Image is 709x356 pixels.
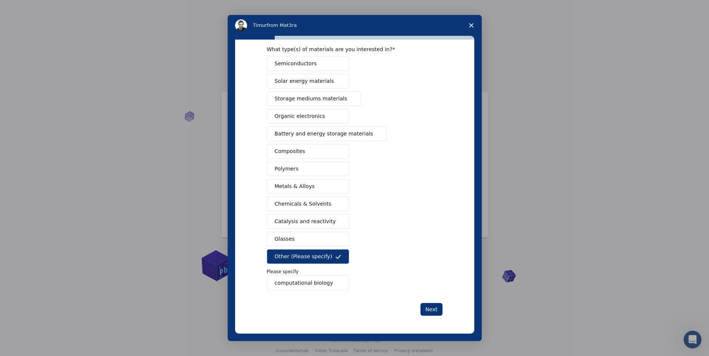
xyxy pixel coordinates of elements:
[235,19,247,31] img: Profile image for Timur
[267,162,349,176] button: Polymers
[267,46,431,53] div: What type(s) of materials are you interested in?
[267,144,349,159] button: Composites
[15,5,42,12] span: Support
[275,60,317,68] span: Semiconductors
[267,91,361,106] button: Storage mediums materials
[275,218,336,225] span: Catalysis and reactivity
[267,179,349,194] button: Metals & Alloys
[420,303,443,316] button: Next
[461,15,482,36] span: Close survey
[267,249,349,264] button: Other (Please specify)
[275,112,325,120] span: Organic electronics
[275,253,332,260] span: Other (Please specify)
[267,214,350,229] button: Catalysis and reactivity
[267,74,349,88] button: Solar energy materials
[275,77,334,85] span: Solar energy materials
[267,268,443,275] p: Please specify
[275,200,332,208] span: Chemicals & Solvents
[275,235,295,243] span: Glasses
[275,95,347,103] span: Storage mediums materials
[275,130,373,138] span: Battery and energy storage materials
[267,109,349,124] button: Organic electronics
[267,197,349,211] button: Chemicals & Solvents
[267,275,349,290] input: Enter response
[253,22,267,28] span: Timur
[267,127,387,141] button: Battery and energy storage materials
[275,147,305,155] span: Composites
[267,22,297,28] span: from Mat3ra
[275,182,315,190] span: Metals & Alloys
[267,56,349,71] button: Semiconductors
[275,165,299,173] span: Polymers
[267,232,349,246] button: Glasses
